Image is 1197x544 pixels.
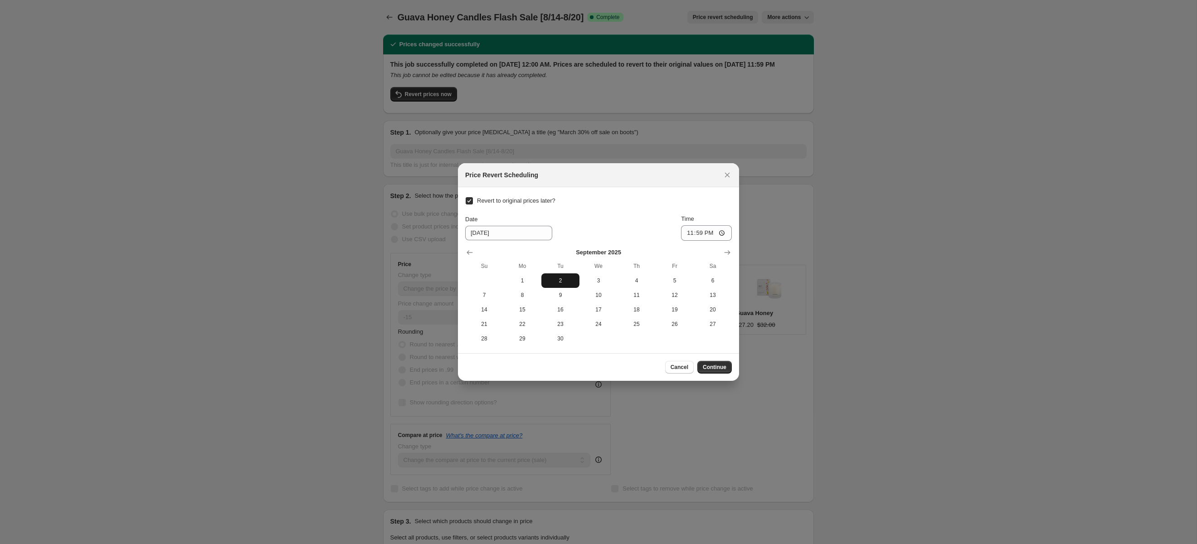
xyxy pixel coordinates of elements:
[694,273,732,288] button: Saturday September 6 2025
[659,306,690,313] span: 19
[618,273,656,288] button: Thursday September 4 2025
[659,291,690,299] span: 12
[469,291,500,299] span: 7
[697,291,728,299] span: 13
[507,291,538,299] span: 8
[541,331,579,346] button: Tuesday September 30 2025
[618,259,656,273] th: Thursday
[694,302,732,317] button: Saturday September 20 2025
[656,288,694,302] button: Friday September 12 2025
[579,273,618,288] button: Wednesday September 3 2025
[465,216,477,223] span: Date
[477,197,555,204] span: Revert to original prices later?
[697,262,728,270] span: Sa
[579,259,618,273] th: Wednesday
[541,317,579,331] button: Tuesday September 23 2025
[694,259,732,273] th: Saturday
[618,288,656,302] button: Thursday September 11 2025
[465,331,503,346] button: Sunday September 28 2025
[656,259,694,273] th: Friday
[659,321,690,328] span: 26
[465,302,503,317] button: Sunday September 14 2025
[665,361,694,374] button: Cancel
[503,331,541,346] button: Monday September 29 2025
[541,259,579,273] th: Tuesday
[621,262,652,270] span: Th
[721,169,734,181] button: Close
[621,277,652,284] span: 4
[545,335,576,342] span: 30
[579,317,618,331] button: Wednesday September 24 2025
[703,364,726,371] span: Continue
[656,273,694,288] button: Friday September 5 2025
[507,306,538,313] span: 15
[545,277,576,284] span: 2
[721,246,734,259] button: Show next month, October 2025
[583,277,614,284] span: 3
[583,262,614,270] span: We
[503,317,541,331] button: Monday September 22 2025
[465,259,503,273] th: Sunday
[681,225,732,241] input: 12:00
[681,215,694,222] span: Time
[469,335,500,342] span: 28
[541,302,579,317] button: Tuesday September 16 2025
[656,317,694,331] button: Friday September 26 2025
[465,170,538,180] h2: Price Revert Scheduling
[659,277,690,284] span: 5
[503,288,541,302] button: Monday September 8 2025
[503,302,541,317] button: Monday September 15 2025
[541,273,579,288] button: Tuesday September 2 2025
[618,317,656,331] button: Thursday September 25 2025
[507,335,538,342] span: 29
[583,321,614,328] span: 24
[656,302,694,317] button: Friday September 19 2025
[694,317,732,331] button: Saturday September 27 2025
[579,288,618,302] button: Wednesday September 10 2025
[469,321,500,328] span: 21
[465,288,503,302] button: Sunday September 7 2025
[545,262,576,270] span: Tu
[621,306,652,313] span: 18
[697,321,728,328] span: 27
[697,306,728,313] span: 20
[659,262,690,270] span: Fr
[579,302,618,317] button: Wednesday September 17 2025
[463,246,476,259] button: Show previous month, August 2025
[694,288,732,302] button: Saturday September 13 2025
[618,302,656,317] button: Thursday September 18 2025
[465,317,503,331] button: Sunday September 21 2025
[545,306,576,313] span: 16
[583,306,614,313] span: 17
[671,364,688,371] span: Cancel
[541,288,579,302] button: Tuesday September 9 2025
[507,262,538,270] span: Mo
[545,291,576,299] span: 9
[507,321,538,328] span: 22
[469,306,500,313] span: 14
[503,273,541,288] button: Monday September 1 2025
[697,361,732,374] button: Continue
[503,259,541,273] th: Monday
[697,277,728,284] span: 6
[621,291,652,299] span: 11
[507,277,538,284] span: 1
[465,226,552,240] input: 8/20/2025
[469,262,500,270] span: Su
[545,321,576,328] span: 23
[583,291,614,299] span: 10
[621,321,652,328] span: 25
